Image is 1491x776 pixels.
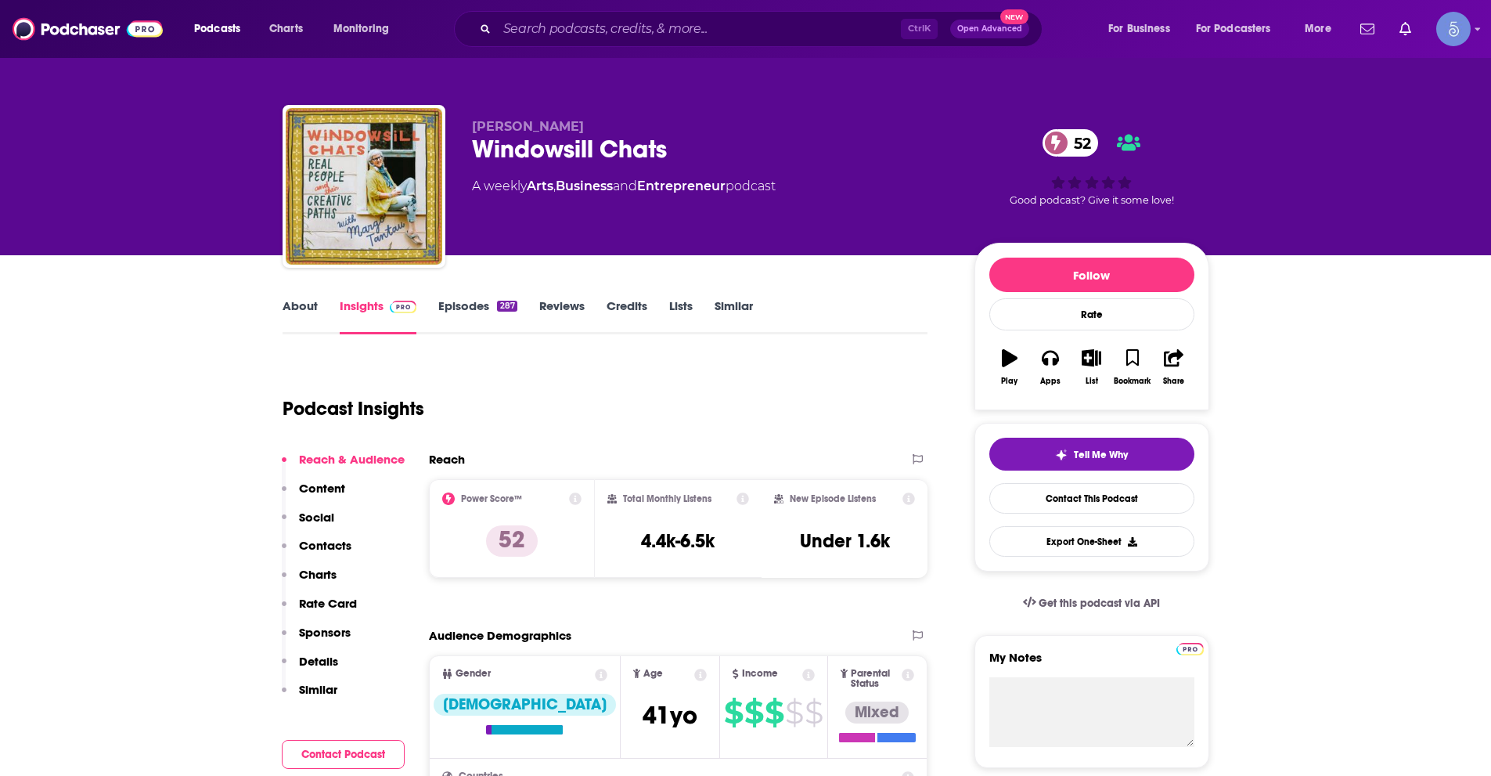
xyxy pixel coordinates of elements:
span: [PERSON_NAME] [472,119,584,134]
span: $ [744,700,763,725]
p: Rate Card [299,596,357,611]
p: Charts [299,567,337,582]
button: Similar [282,682,337,711]
button: Apps [1030,339,1071,395]
img: Windowsill Chats [286,108,442,265]
h2: Reach [429,452,465,467]
button: open menu [1097,16,1190,42]
div: List [1086,377,1098,386]
button: Export One-Sheet [989,526,1194,557]
button: Open AdvancedNew [950,20,1029,38]
span: Income [742,669,778,679]
input: Search podcasts, credits, & more... [497,16,901,42]
button: open menu [322,16,409,42]
div: Play [1001,377,1017,386]
a: 52 [1043,129,1099,157]
button: open menu [183,16,261,42]
p: Similar [299,682,337,697]
button: Follow [989,258,1194,292]
button: Play [989,339,1030,395]
button: Rate Card [282,596,357,625]
h2: New Episode Listens [790,493,876,504]
a: Charts [259,16,312,42]
h1: Podcast Insights [283,397,424,420]
button: Sponsors [282,625,351,654]
p: Social [299,510,334,525]
a: Show notifications dropdown [1354,16,1381,42]
a: Pro website [1176,641,1204,655]
span: Ctrl K [901,19,938,39]
span: New [1000,9,1028,24]
div: Bookmark [1114,377,1151,386]
span: Good podcast? Give it some love! [1010,194,1174,206]
p: Sponsors [299,625,351,640]
button: Content [282,481,345,510]
span: Parental Status [851,669,899,689]
a: Get this podcast via API [1010,584,1173,623]
label: My Notes [989,650,1194,677]
a: Episodes287 [438,298,517,334]
button: Bookmark [1112,339,1153,395]
button: Reach & Audience [282,452,405,481]
span: Podcasts [194,18,240,40]
a: Credits [607,298,647,334]
div: Mixed [845,702,909,724]
span: More [1305,18,1331,40]
p: Contacts [299,538,351,553]
a: Similar [715,298,753,334]
button: Contact Podcast [282,740,405,769]
p: Reach & Audience [299,452,405,467]
h2: Power Score™ [461,493,522,504]
span: Tell Me Why [1074,449,1128,461]
a: Arts [527,179,553,193]
button: tell me why sparkleTell Me Why [989,438,1194,471]
span: Gender [456,669,491,679]
a: Reviews [539,298,585,334]
span: For Podcasters [1196,18,1271,40]
div: 52Good podcast? Give it some love! [974,119,1209,216]
p: Details [299,654,338,669]
a: Lists [669,298,693,334]
div: Apps [1040,377,1061,386]
button: Show profile menu [1436,12,1471,46]
div: [DEMOGRAPHIC_DATA] [434,694,616,716]
a: About [283,298,318,334]
div: Search podcasts, credits, & more... [469,11,1057,47]
span: Open Advanced [957,25,1022,33]
span: For Business [1108,18,1170,40]
button: Charts [282,567,337,596]
button: Details [282,654,338,683]
button: Share [1153,339,1194,395]
img: tell me why sparkle [1055,449,1068,461]
a: InsightsPodchaser Pro [340,298,417,334]
button: open menu [1294,16,1351,42]
button: Contacts [282,538,351,567]
h3: 4.4k-6.5k [641,529,715,553]
span: and [613,179,637,193]
div: A weekly podcast [472,177,776,196]
span: 41 yo [643,700,697,731]
a: Entrepreneur [637,179,726,193]
span: $ [785,700,803,725]
p: 52 [486,525,538,557]
span: 52 [1058,129,1099,157]
button: Social [282,510,334,539]
a: Show notifications dropdown [1393,16,1417,42]
a: Business [556,179,613,193]
img: User Profile [1436,12,1471,46]
span: Get this podcast via API [1039,597,1160,610]
span: $ [805,700,823,725]
img: Podchaser - Follow, Share and Rate Podcasts [13,14,163,44]
div: Share [1163,377,1184,386]
div: 287 [497,301,517,312]
span: Logged in as Spiral5-G1 [1436,12,1471,46]
div: Rate [989,298,1194,330]
button: List [1071,339,1111,395]
h2: Audience Demographics [429,628,571,643]
span: $ [724,700,743,725]
h3: Under 1.6k [800,529,890,553]
img: Podchaser Pro [1176,643,1204,655]
span: Charts [269,18,303,40]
